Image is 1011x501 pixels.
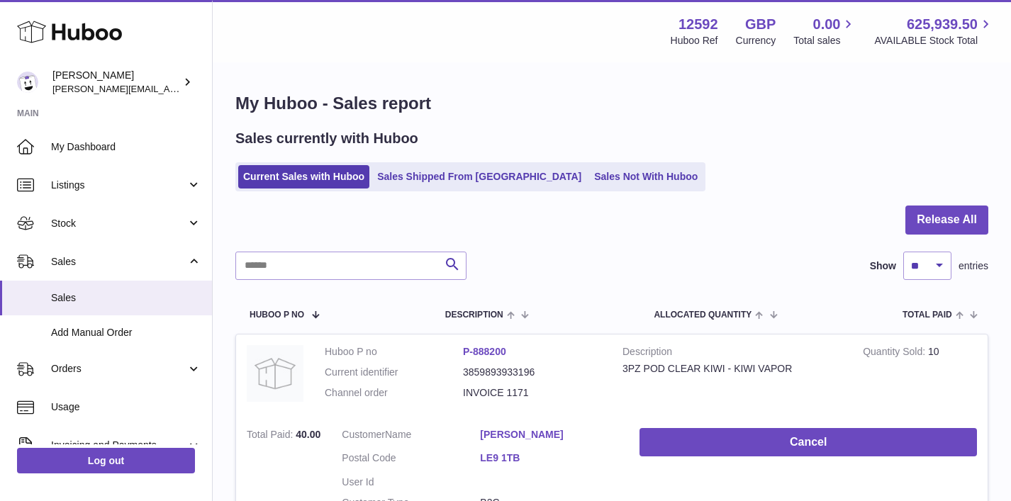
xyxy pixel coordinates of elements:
[17,72,38,93] img: alessandra@kiwivapor.com
[445,310,503,320] span: Description
[247,345,303,402] img: no-photo.jpg
[736,34,776,47] div: Currency
[342,451,480,468] dt: Postal Code
[813,15,841,34] span: 0.00
[874,15,994,47] a: 625,939.50 AVAILABLE Stock Total
[863,346,928,361] strong: Quantity Sold
[51,362,186,376] span: Orders
[959,259,988,273] span: entries
[325,386,463,400] dt: Channel order
[745,15,776,34] strong: GBP
[247,429,296,444] strong: Total Paid
[325,345,463,359] dt: Huboo P no
[852,334,988,417] td: 10
[51,439,186,452] span: Invoicing and Payments
[51,255,186,269] span: Sales
[874,34,994,47] span: AVAILABLE Stock Total
[17,448,195,473] a: Log out
[907,15,978,34] span: 625,939.50
[793,15,856,47] a: 0.00 Total sales
[51,217,186,230] span: Stock
[622,362,842,376] div: 3PZ POD CLEAR KIWI - KIWI VAPOR
[342,429,385,440] span: Customer
[905,206,988,235] button: Release All
[480,428,618,441] a: [PERSON_NAME]
[589,165,703,188] a: Sales Not With Huboo
[372,165,586,188] a: Sales Shipped From [GEOGRAPHIC_DATA]
[793,34,856,47] span: Total sales
[622,345,842,362] strong: Description
[870,259,896,273] label: Show
[671,34,718,47] div: Huboo Ref
[51,179,186,192] span: Listings
[639,428,977,457] button: Cancel
[342,428,480,445] dt: Name
[235,92,988,115] h1: My Huboo - Sales report
[903,310,952,320] span: Total paid
[654,310,752,320] span: ALLOCATED Quantity
[480,451,618,465] a: LE9 1TB
[52,69,180,96] div: [PERSON_NAME]
[51,140,201,154] span: My Dashboard
[463,346,506,357] a: P-888200
[296,429,320,440] span: 40.00
[678,15,718,34] strong: 12592
[51,326,201,339] span: Add Manual Order
[463,366,601,379] dd: 3859893933196
[325,366,463,379] dt: Current identifier
[342,475,480,489] dt: User Id
[51,400,201,414] span: Usage
[235,129,418,148] h2: Sales currently with Huboo
[250,310,304,320] span: Huboo P no
[51,291,201,305] span: Sales
[52,83,284,94] span: [PERSON_NAME][EMAIL_ADDRESS][DOMAIN_NAME]
[238,165,369,188] a: Current Sales with Huboo
[463,386,601,400] dd: INVOICE 1171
